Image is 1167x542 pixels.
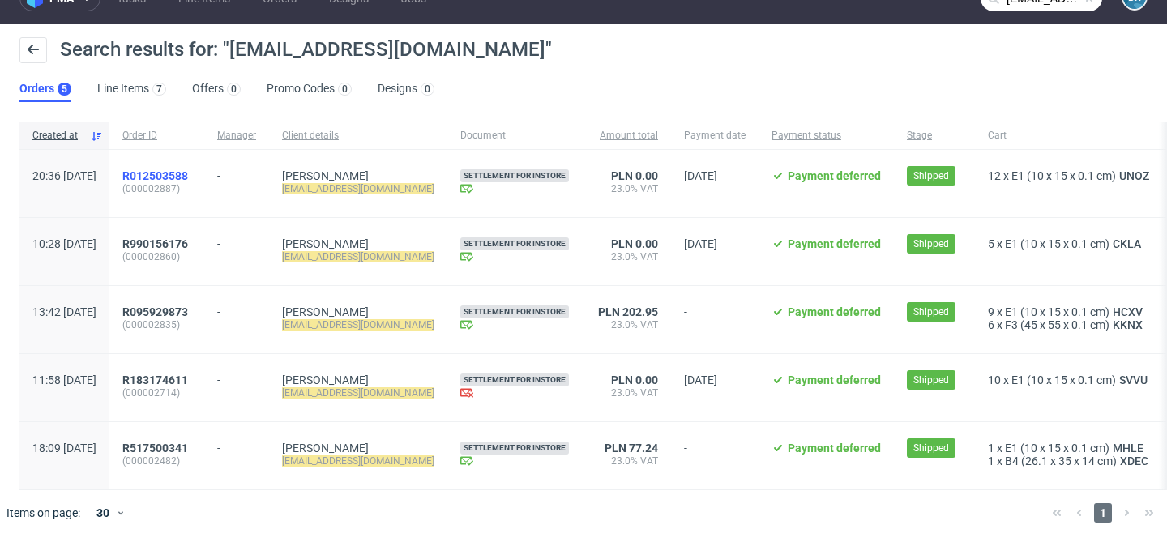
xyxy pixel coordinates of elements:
span: Client details [282,129,434,143]
span: 23.0% VAT [598,182,658,195]
a: R990156176 [122,237,191,250]
span: 10 [988,373,1001,386]
span: PLN 0.00 [611,373,658,386]
span: - [684,305,746,334]
span: [DATE] [684,373,717,386]
span: Created at [32,129,83,143]
span: E1 (10 x 15 x 0.1 cm) [1005,305,1109,318]
span: R095929873 [122,305,188,318]
a: HCXV [1109,305,1146,318]
span: R517500341 [122,442,188,455]
span: 12 [988,169,1001,182]
span: Payment deferred [788,237,881,250]
span: 6 [988,318,994,331]
mark: [EMAIL_ADDRESS][DOMAIN_NAME] [282,251,434,262]
div: x [988,305,1152,318]
a: [PERSON_NAME] [282,373,369,386]
span: 10:28 [DATE] [32,237,96,250]
div: 30 [87,501,116,524]
span: Payment deferred [788,169,881,182]
span: Amount total [598,129,658,143]
a: R517500341 [122,442,191,455]
div: x [988,169,1152,182]
div: 7 [156,83,162,95]
span: PLN 0.00 [611,169,658,182]
span: [DATE] [684,169,717,182]
a: [PERSON_NAME] [282,305,369,318]
span: (000002835) [122,318,191,331]
a: MHLE [1109,442,1147,455]
a: SVVU [1116,373,1151,386]
span: 20:36 [DATE] [32,169,96,182]
div: x [988,442,1152,455]
a: [PERSON_NAME] [282,169,369,182]
span: Cart [988,129,1152,143]
span: (000002860) [122,250,191,263]
span: 23.0% VAT [598,318,658,331]
span: R990156176 [122,237,188,250]
span: Items on page: [6,505,80,521]
span: CKLA [1109,237,1144,250]
span: E1 (10 x 15 x 0.1 cm) [1011,169,1116,182]
span: 18:09 [DATE] [32,442,96,455]
span: Settlement for InStore [460,442,569,455]
span: Payment deferred [788,305,881,318]
span: 23.0% VAT [598,386,658,399]
span: Shipped [913,237,949,251]
div: x [988,373,1152,386]
a: Offers0 [192,76,241,102]
span: Shipped [913,373,949,387]
span: Order ID [122,129,191,143]
span: Settlement for InStore [460,305,569,318]
span: - [684,442,746,470]
span: Manager [217,129,256,143]
span: (000002714) [122,386,191,399]
a: [PERSON_NAME] [282,237,369,250]
span: E1 (10 x 15 x 0.1 cm) [1005,442,1109,455]
span: 9 [988,305,994,318]
span: B4 (26.1 x 35 x 14 cm) [1005,455,1117,467]
span: Stage [907,129,962,143]
span: Settlement for InStore [460,373,569,386]
div: - [217,231,256,250]
a: Promo Codes0 [267,76,352,102]
span: 23.0% VAT [598,250,658,263]
div: 0 [425,83,430,95]
span: Settlement for InStore [460,169,569,182]
span: R183174611 [122,373,188,386]
span: 11:58 [DATE] [32,373,96,386]
span: Payment deferred [788,373,881,386]
span: F3 (45 x 55 x 0.1 cm) [1005,318,1109,331]
span: 1 [988,455,994,467]
div: 0 [342,83,348,95]
span: 13:42 [DATE] [32,305,96,318]
div: 5 [62,83,67,95]
a: R012503588 [122,169,191,182]
span: PLN 77.24 [605,442,658,455]
div: - [217,163,256,182]
span: R012503588 [122,169,188,182]
a: [PERSON_NAME] [282,442,369,455]
span: Shipped [913,169,949,183]
div: - [217,435,256,455]
span: 1 [988,442,994,455]
div: 0 [231,83,237,95]
span: [DATE] [684,237,717,250]
span: E1 (10 x 15 x 0.1 cm) [1011,373,1116,386]
span: 5 [988,237,994,250]
mark: [EMAIL_ADDRESS][DOMAIN_NAME] [282,183,434,194]
a: XDEC [1117,455,1152,467]
span: Payment date [684,129,746,143]
span: Document [460,129,572,143]
span: Search results for: "[EMAIL_ADDRESS][DOMAIN_NAME]" [60,38,552,61]
span: Shipped [913,305,949,319]
span: Payment status [772,129,881,143]
a: UNOZ [1116,169,1152,182]
span: 1 [1094,503,1112,523]
span: (000002482) [122,455,191,467]
div: - [217,299,256,318]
